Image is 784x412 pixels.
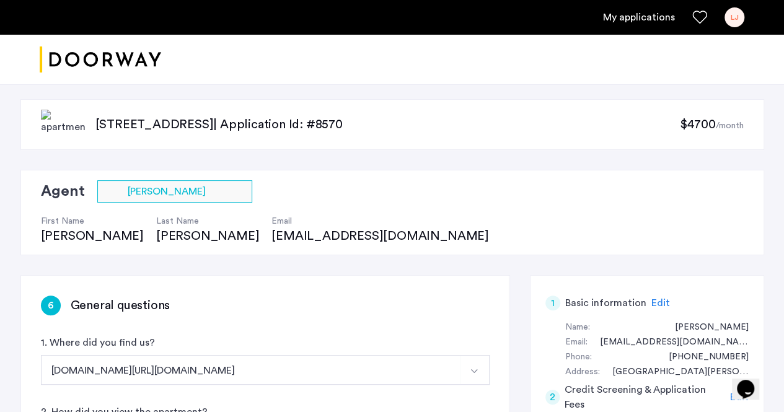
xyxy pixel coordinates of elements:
[41,355,460,385] button: Select option
[730,392,749,402] span: Edit
[651,298,670,308] span: Edit
[71,297,170,314] h3: General questions
[271,227,501,245] div: [EMAIL_ADDRESS][DOMAIN_NAME]
[565,382,725,412] h5: Credit Screening & Application Fees
[692,10,707,25] a: Favorites
[271,215,501,227] h4: Email
[40,37,161,83] img: logo
[156,215,259,227] h4: Last Name
[600,365,749,380] div: 753 Capp Street
[565,296,646,310] h5: Basic information
[588,335,749,350] div: jasperluis26@gmail.com
[40,37,161,83] a: Cazamio logo
[41,110,86,139] img: apartment
[565,335,588,350] div: Email:
[95,116,680,133] p: [STREET_ADDRESS] | Application Id: #8570
[679,118,715,131] span: $4700
[545,390,560,405] div: 2
[732,362,772,400] iframe: chat widget
[156,227,259,245] div: [PERSON_NAME]
[41,180,85,203] h2: Agent
[565,365,600,380] div: Address:
[469,366,479,376] img: arrow
[565,350,592,365] div: Phone:
[656,350,749,365] div: +14157690297
[460,355,490,385] button: Select option
[565,320,590,335] div: Name:
[716,121,744,130] sub: /month
[725,7,744,27] div: LJ
[603,10,675,25] a: My application
[663,320,749,335] div: Luis Jasper
[545,296,560,310] div: 1
[41,227,144,245] div: [PERSON_NAME]
[41,215,144,227] h4: First Name
[41,335,155,350] label: 1. Where did you find us?
[41,296,61,315] div: 6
